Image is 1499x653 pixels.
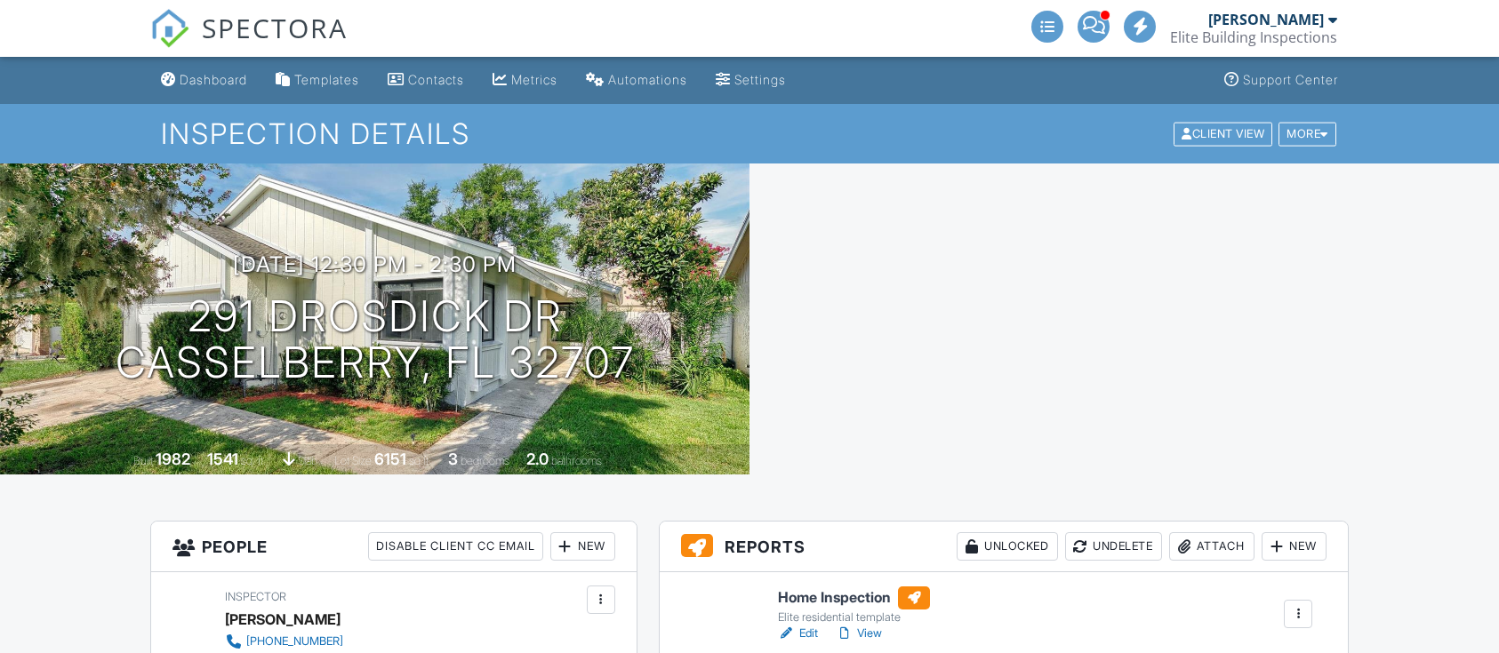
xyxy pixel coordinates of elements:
[1172,126,1277,139] a: Client View
[1174,122,1272,146] div: Client View
[241,454,266,467] span: sq. ft.
[1279,122,1336,146] div: More
[778,586,930,609] h6: Home Inspection
[709,64,793,97] a: Settings
[1262,532,1327,561] div: New
[151,522,637,572] h3: People
[778,625,818,642] a: Edit
[225,633,517,650] a: [PHONE_NUMBER]
[408,72,464,87] div: Contacts
[225,606,341,633] div: [PERSON_NAME]
[334,454,372,467] span: Lot Size
[1065,532,1162,561] div: Undelete
[579,64,694,97] a: Automations (Advanced)
[298,454,317,467] span: slab
[202,9,348,46] span: SPECTORA
[150,9,189,48] img: The Best Home Inspection Software - Spectora
[381,64,471,97] a: Contacts
[233,252,517,276] h3: [DATE] 12:30 pm - 2:30 pm
[133,454,153,467] span: Built
[778,586,930,625] a: Home Inspection Elite residential template
[374,450,406,468] div: 6151
[154,64,254,97] a: Dashboard
[161,118,1337,149] h1: Inspection Details
[461,454,509,467] span: bedrooms
[225,590,286,603] span: Inspector
[294,72,359,87] div: Templates
[608,72,687,87] div: Automations
[1208,11,1324,28] div: [PERSON_NAME]
[156,450,190,468] div: 1982
[526,450,549,468] div: 2.0
[116,293,635,387] h1: 291 Drosdick Dr Casselberry, FL 32707
[448,450,458,468] div: 3
[180,72,247,87] div: Dashboard
[1170,28,1337,46] div: Elite Building Inspections
[150,24,348,61] a: SPECTORA
[485,64,565,97] a: Metrics
[409,454,431,467] span: sq.ft.
[1217,64,1345,97] a: Support Center
[957,532,1058,561] div: Unlocked
[551,454,602,467] span: bathrooms
[836,625,882,642] a: View
[660,522,1349,572] h3: Reports
[1169,532,1255,561] div: Attach
[550,532,615,561] div: New
[778,610,930,625] div: Elite residential template
[246,634,343,649] div: [PHONE_NUMBER]
[511,72,557,87] div: Metrics
[368,532,543,561] div: Disable Client CC Email
[1243,72,1338,87] div: Support Center
[269,64,366,97] a: Templates
[207,450,238,468] div: 1541
[734,72,786,87] div: Settings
